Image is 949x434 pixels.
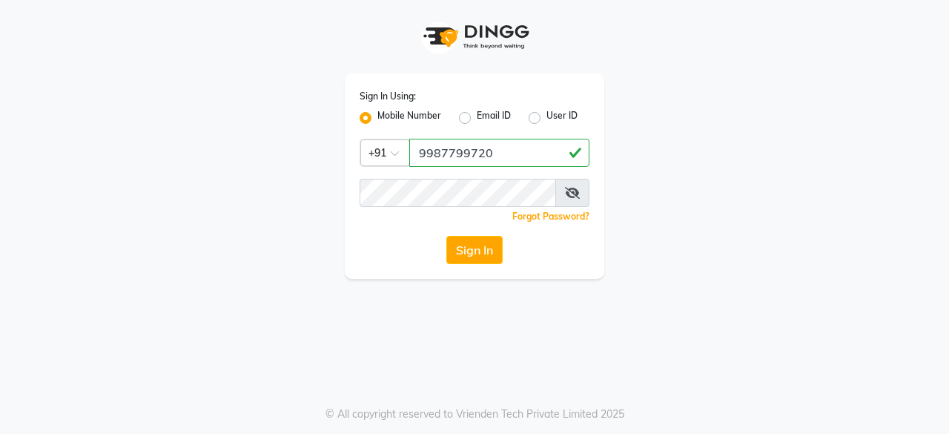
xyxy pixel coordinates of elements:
[377,109,441,127] label: Mobile Number
[512,211,589,222] a: Forgot Password?
[415,15,534,59] img: logo1.svg
[546,109,578,127] label: User ID
[409,139,589,167] input: Username
[360,179,556,207] input: Username
[477,109,511,127] label: Email ID
[360,90,416,103] label: Sign In Using:
[446,236,503,264] button: Sign In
